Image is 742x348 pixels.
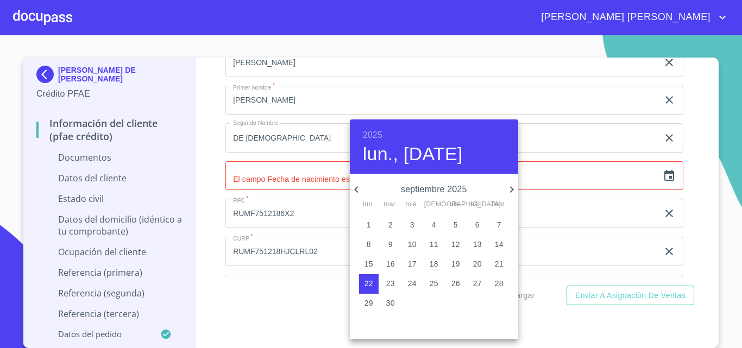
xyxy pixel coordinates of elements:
button: 21 [489,255,509,274]
p: 21 [495,258,504,269]
span: sáb. [468,199,487,210]
span: lun. [359,199,379,210]
span: mar. [381,199,400,210]
button: 25 [424,274,444,294]
span: [DEMOGRAPHIC_DATA]. [424,199,444,210]
button: 24 [403,274,422,294]
button: 16 [381,255,400,274]
p: 22 [364,278,373,289]
button: 17 [403,255,422,274]
p: 17 [408,258,417,269]
p: 20 [473,258,482,269]
button: 1 [359,216,379,235]
p: 12 [451,239,460,250]
p: 27 [473,278,482,289]
button: 6 [468,216,487,235]
button: 13 [468,235,487,255]
span: mié. [403,199,422,210]
p: 13 [473,239,482,250]
p: 24 [408,278,417,289]
p: 18 [430,258,438,269]
p: 19 [451,258,460,269]
button: 27 [468,274,487,294]
p: 28 [495,278,504,289]
button: 26 [446,274,466,294]
p: 30 [386,298,395,308]
p: 2 [388,219,393,230]
button: 19 [446,255,466,274]
p: 5 [454,219,458,230]
button: 12 [446,235,466,255]
p: septiembre 2025 [363,183,505,196]
button: 3 [403,216,422,235]
p: 8 [367,239,371,250]
button: 8 [359,235,379,255]
button: 7 [489,216,509,235]
button: 29 [359,294,379,313]
button: 10 [403,235,422,255]
button: 18 [424,255,444,274]
p: 26 [451,278,460,289]
span: dom. [489,199,509,210]
p: 7 [497,219,501,230]
button: 11 [424,235,444,255]
button: 4 [424,216,444,235]
p: 4 [432,219,436,230]
p: 15 [364,258,373,269]
p: 1 [367,219,371,230]
button: 5 [446,216,466,235]
button: lun., [DATE] [363,143,463,166]
button: 2025 [363,128,382,143]
p: 23 [386,278,395,289]
p: 16 [386,258,395,269]
button: 30 [381,294,400,313]
button: 9 [381,235,400,255]
button: 2 [381,216,400,235]
button: 22 [359,274,379,294]
button: 28 [489,274,509,294]
p: 14 [495,239,504,250]
p: 3 [410,219,414,230]
button: 15 [359,255,379,274]
button: 23 [381,274,400,294]
p: 6 [475,219,480,230]
button: 14 [489,235,509,255]
p: 25 [430,278,438,289]
p: 11 [430,239,438,250]
span: vie. [446,199,466,210]
p: 9 [388,239,393,250]
button: 20 [468,255,487,274]
p: 29 [364,298,373,308]
p: 10 [408,239,417,250]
